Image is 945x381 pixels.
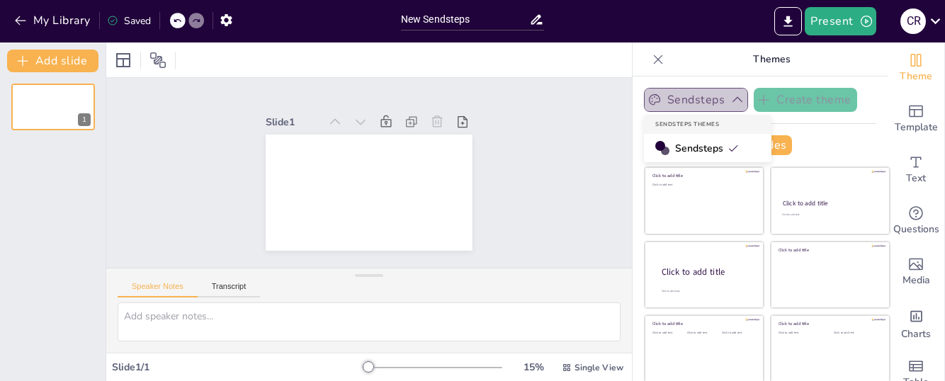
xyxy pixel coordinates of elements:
button: My Library [11,9,96,32]
span: Questions [893,222,939,237]
button: Export to PowerPoint [774,7,802,35]
div: Click to add title [783,199,877,207]
div: Change the overall theme [888,42,944,93]
div: Click to add title [779,247,880,253]
div: Saved [107,14,151,28]
div: Click to add title [652,173,754,178]
span: Sendsteps [675,142,739,155]
button: Speaker Notes [118,282,198,297]
span: Text [906,171,926,186]
div: Add charts and graphs [888,297,944,348]
span: Position [149,52,166,69]
div: 15 % [516,360,550,374]
button: Sendsteps [644,88,748,112]
span: Template [895,120,938,135]
div: 1 [78,113,91,126]
div: Click to add text [722,331,754,335]
div: Click to add text [834,331,878,335]
div: Click to add title [779,321,880,326]
div: Click to add text [652,183,754,187]
div: Layout [112,49,135,72]
button: C R [900,7,926,35]
span: Theme [900,69,932,84]
div: Add text boxes [888,144,944,195]
div: Get real-time input from your audience [888,195,944,246]
div: Click to add title [662,266,752,278]
div: 1 [11,84,95,130]
div: C R [900,8,926,34]
span: Single View [575,362,623,373]
div: Click to add text [782,213,876,217]
div: Click to add title [652,321,754,326]
button: Transcript [198,282,261,297]
p: Themes [669,42,873,76]
button: Present [805,7,876,35]
div: Click to add text [779,331,823,335]
button: Add slide [7,50,98,72]
button: Create theme [754,88,857,112]
span: Media [902,273,930,288]
div: Click to add text [652,331,684,335]
div: Slide 1 [271,105,326,124]
span: Charts [901,326,931,342]
div: Click to add text [687,331,719,335]
div: Slide 1 / 1 [112,360,366,374]
div: Add images, graphics, shapes or video [888,246,944,297]
div: Add ready made slides [888,93,944,144]
div: Sendsteps Themes [644,115,771,134]
input: Insert title [401,9,529,30]
div: Click to add body [662,289,751,292]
